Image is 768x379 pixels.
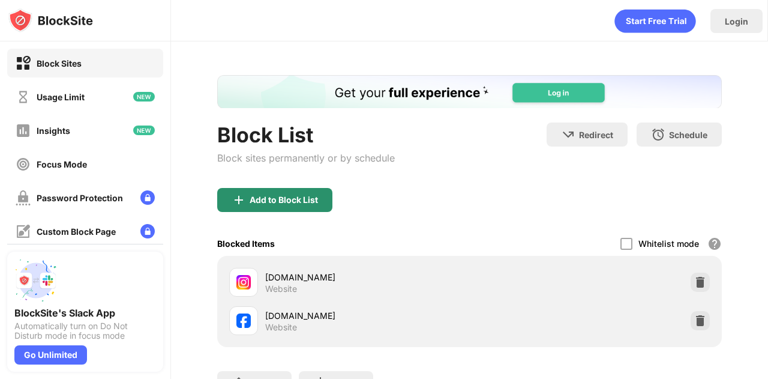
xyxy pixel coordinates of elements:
[140,224,155,238] img: lock-menu.svg
[14,259,58,302] img: push-slack.svg
[217,75,722,108] iframe: Banner
[16,123,31,138] img: insights-off.svg
[265,283,297,294] div: Website
[669,130,707,140] div: Schedule
[37,226,116,237] div: Custom Block Page
[250,195,318,205] div: Add to Block List
[14,345,87,365] div: Go Unlimited
[37,159,87,169] div: Focus Mode
[638,238,699,249] div: Whitelist mode
[133,92,155,102] img: new-icon.svg
[37,58,82,68] div: Block Sites
[140,190,155,205] img: lock-menu.svg
[265,271,470,283] div: [DOMAIN_NAME]
[16,89,31,105] img: time-usage-off.svg
[579,130,613,140] div: Redirect
[16,56,31,71] img: block-on.svg
[16,157,31,172] img: focus-off.svg
[265,309,470,322] div: [DOMAIN_NAME]
[14,307,156,319] div: BlockSite's Slack App
[217,152,395,164] div: Block sites permanently or by schedule
[37,126,70,136] div: Insights
[8,8,93,32] img: logo-blocksite.svg
[236,275,251,290] img: favicons
[236,314,251,328] img: favicons
[14,321,156,341] div: Automatically turn on Do Not Disturb mode in focus mode
[217,123,395,147] div: Block List
[217,238,275,249] div: Blocked Items
[725,16,748,26] div: Login
[265,322,297,333] div: Website
[16,224,31,239] img: customize-block-page-off.svg
[16,190,31,205] img: password-protection-off.svg
[614,9,696,33] div: animation
[37,92,85,102] div: Usage Limit
[133,126,155,135] img: new-icon.svg
[37,193,123,203] div: Password Protection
